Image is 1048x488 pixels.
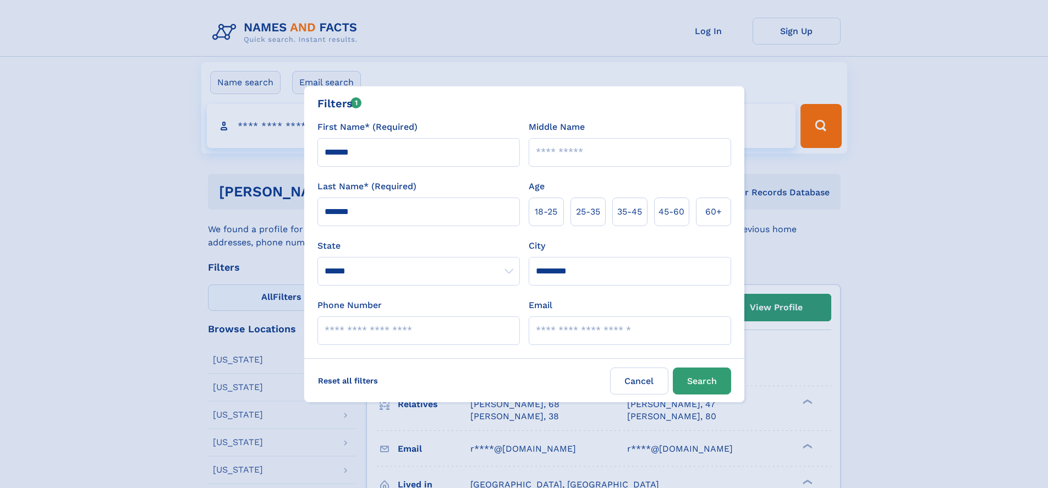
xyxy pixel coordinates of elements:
label: Reset all filters [311,368,385,394]
span: 25‑35 [576,205,600,218]
label: First Name* (Required) [317,120,418,134]
span: 60+ [705,205,722,218]
label: Last Name* (Required) [317,180,416,193]
div: Filters [317,95,362,112]
span: 35‑45 [617,205,642,218]
button: Search [673,368,731,394]
label: City [529,239,545,253]
label: Email [529,299,552,312]
label: Age [529,180,545,193]
label: Middle Name [529,120,585,134]
label: Phone Number [317,299,382,312]
span: 18‑25 [535,205,557,218]
label: Cancel [610,368,668,394]
label: State [317,239,520,253]
span: 45‑60 [659,205,684,218]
